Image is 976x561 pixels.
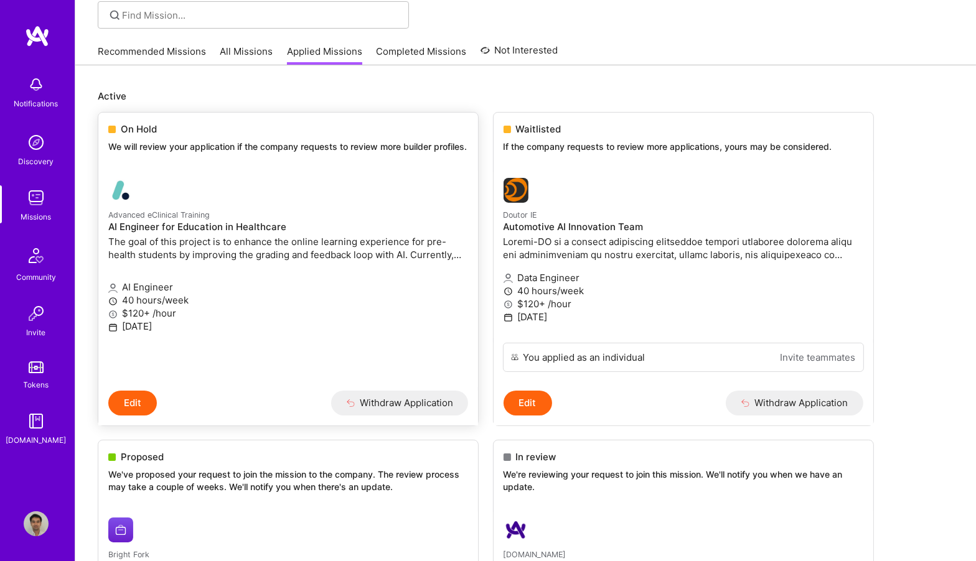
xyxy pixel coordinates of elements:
[98,45,206,65] a: Recommended Missions
[108,284,118,293] i: icon Applicant
[108,517,133,542] img: Bright Fork company logo
[108,280,468,294] p: AI Engineer
[108,323,118,332] i: icon Calendar
[108,307,468,320] p: $120+ /hour
[504,313,513,322] i: icon Calendar
[123,9,400,22] input: Find Mission...
[504,300,513,309] i: icon MoneyGray
[726,391,863,415] button: Withdraw Application
[504,297,863,310] p: $120+ /hour
[24,511,49,536] img: User Avatar
[504,235,863,261] p: Loremi-DO si a consect adipiscing elitseddoe tempori utlaboree dolorema aliqu eni adminimveniam q...
[25,25,50,47] img: logo
[504,274,513,283] i: icon Applicant
[21,210,52,223] div: Missions
[523,351,645,364] div: You applied as an individual
[494,168,873,343] a: Doutor IE company logoDoutor IEAutomotive AI Innovation TeamLoremi-DO si a consect adipiscing eli...
[504,310,863,323] p: [DATE]
[24,409,49,433] img: guide book
[21,241,51,271] img: Community
[21,511,52,536] a: User Avatar
[108,310,118,319] i: icon MoneyGray
[121,450,164,463] span: Proposed
[108,8,122,22] i: icon SearchGrey
[108,468,468,493] p: We've proposed your request to join the mission to the company. The review process may take a cou...
[504,287,513,296] i: icon Clock
[108,294,468,307] p: 40 hours/week
[287,45,362,65] a: Applied Missions
[504,517,528,542] img: A.Team company logo
[516,123,561,136] span: Waitlisted
[504,468,863,493] p: We're reviewing your request to join this mission. We'll notify you when we have an update.
[516,450,556,463] span: In review
[504,391,552,415] button: Edit
[121,123,157,136] span: On Hold
[98,168,478,391] a: Advanced eClinical Training company logoAdvanced eClinical TrainingAI Engineer for Education in H...
[98,90,954,103] p: Active
[504,178,528,203] img: Doutor IE company logo
[108,391,157,415] button: Edit
[29,361,44,373] img: tokens
[24,72,49,97] img: bell
[504,271,863,284] p: Data Engineer
[27,326,46,339] div: Invite
[14,97,59,110] div: Notifications
[108,210,210,220] small: Advanced eClinical Training
[19,155,54,168] div: Discovery
[504,210,537,220] small: Doutor IE
[504,221,863,233] h4: Automotive AI Innovation Team
[108,297,118,306] i: icon Clock
[16,271,56,284] div: Community
[781,351,856,364] a: Invite teammates
[481,43,558,65] a: Not Interested
[504,550,566,559] small: [DOMAIN_NAME]
[504,284,863,297] p: 40 hours/week
[108,320,468,333] p: [DATE]
[24,130,49,155] img: discovery
[220,45,273,65] a: All Missions
[377,45,467,65] a: Completed Missions
[108,178,133,203] img: Advanced eClinical Training company logo
[24,378,49,391] div: Tokens
[6,433,67,447] div: [DOMAIN_NAME]
[331,391,469,415] button: Withdraw Application
[108,141,468,153] p: We will review your application if the company requests to review more builder profiles.
[24,185,49,210] img: teamwork
[108,235,468,261] p: The goal of this project is to enhance the online learning experience for pre-health students by ...
[504,141,863,153] p: If the company requests to review more applications, yours may be considered.
[108,221,468,233] h4: AI Engineer for Education in Healthcare
[108,550,149,559] small: Bright Fork
[24,301,49,326] img: Invite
